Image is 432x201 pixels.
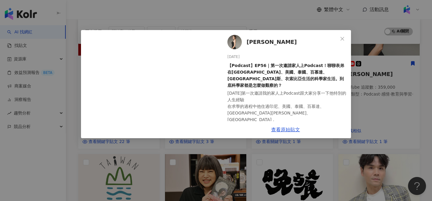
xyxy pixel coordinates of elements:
[227,35,338,49] a: KOL Avatar[PERSON_NAME]
[247,38,297,46] span: [PERSON_NAME]
[227,54,346,60] div: [DATE]
[81,30,218,138] iframe: 【Podcast】EP56｜第一次邀請家人上Podcast！聊聊表弟在印尼、美國、泰國、百慕達、宏都拉斯、衣索比亞生活的科學家生活。到底科學家都是怎麼做觀察的？
[340,36,345,41] span: close
[227,35,242,49] img: KOL Avatar
[227,62,346,89] div: 【Podcast】EP56｜第一次邀請家人上Podcast！聊聊表弟在[GEOGRAPHIC_DATA]、美國、泰國、百慕達、[GEOGRAPHIC_DATA]斯、衣索比亞生活的科學家生活。到底...
[271,127,300,132] a: 查看原始貼文
[336,33,348,45] button: Close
